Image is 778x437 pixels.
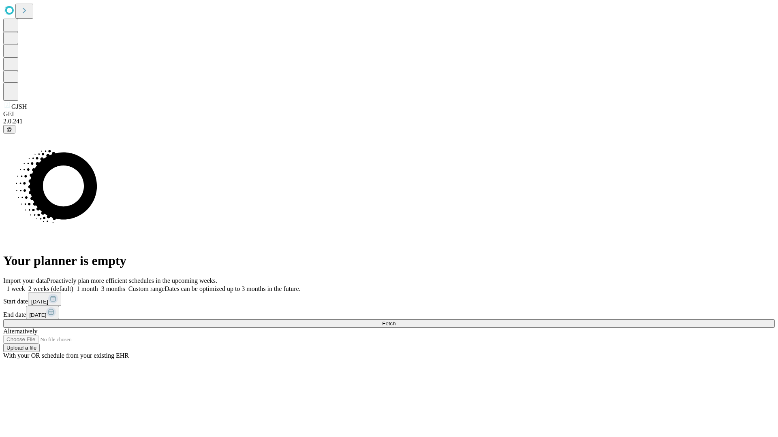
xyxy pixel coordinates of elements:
button: [DATE] [28,293,61,306]
span: Import your data [3,277,47,284]
span: Alternatively [3,328,37,335]
div: GEI [3,110,775,118]
button: Upload a file [3,344,40,352]
span: 3 months [101,285,125,292]
span: Dates can be optimized up to 3 months in the future. [165,285,300,292]
span: 1 week [6,285,25,292]
span: 2 weeks (default) [28,285,73,292]
div: Start date [3,293,775,306]
span: @ [6,126,12,132]
button: [DATE] [26,306,59,319]
div: End date [3,306,775,319]
span: Custom range [128,285,165,292]
span: With your OR schedule from your existing EHR [3,352,129,359]
span: 1 month [77,285,98,292]
span: Fetch [382,320,395,327]
span: [DATE] [29,312,46,318]
div: 2.0.241 [3,118,775,125]
span: GJSH [11,103,27,110]
button: @ [3,125,15,134]
span: Proactively plan more efficient schedules in the upcoming weeks. [47,277,217,284]
h1: Your planner is empty [3,253,775,268]
span: [DATE] [31,299,48,305]
button: Fetch [3,319,775,328]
